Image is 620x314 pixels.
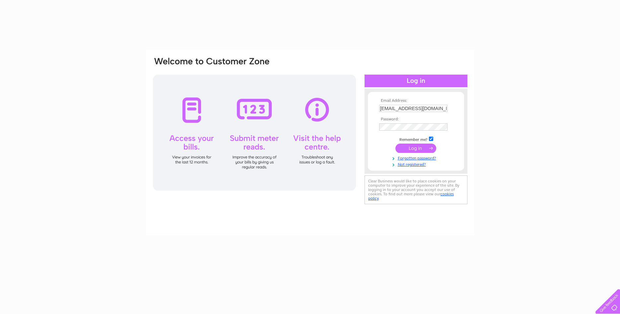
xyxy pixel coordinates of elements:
a: cookies policy [368,192,454,201]
a: Not registered? [379,161,454,167]
th: Email Address: [378,98,454,103]
input: Submit [395,144,436,153]
a: Forgotten password? [379,155,454,161]
div: Clear Business would like to place cookies on your computer to improve your experience of the sit... [365,175,467,204]
td: Remember me? [378,136,454,142]
th: Password: [378,117,454,122]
